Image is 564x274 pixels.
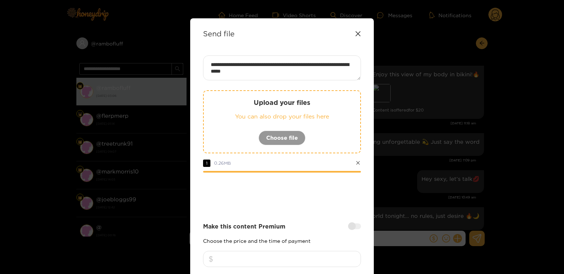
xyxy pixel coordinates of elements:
[203,238,361,244] p: Choose the price and the time of payment
[203,29,235,38] strong: Send file
[258,131,305,145] button: Choose file
[203,160,210,167] span: 1
[218,112,346,121] p: You can also drop your files here
[214,161,231,165] span: 0.26 MB
[203,222,285,231] strong: Make this content Premium
[218,98,346,107] p: Upload your files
